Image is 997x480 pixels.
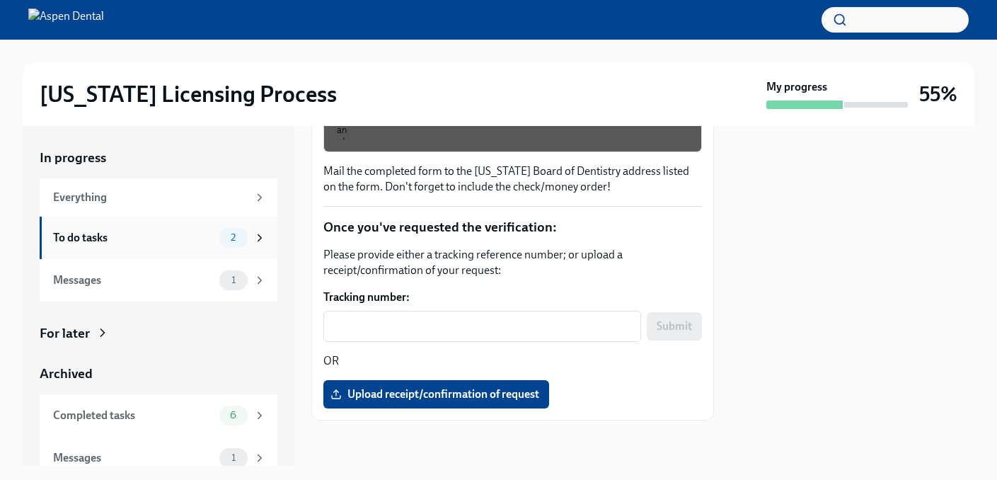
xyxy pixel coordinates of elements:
span: 2 [222,232,244,243]
label: Tracking number: [323,290,702,305]
div: Completed tasks [53,408,214,423]
span: 1 [223,275,244,285]
a: Messages1 [40,259,277,302]
a: Everything [40,178,277,217]
a: To do tasks2 [40,217,277,259]
label: Upload receipt/confirmation of request [323,380,549,408]
h3: 55% [919,81,957,107]
img: Aspen Dental [28,8,104,31]
a: Completed tasks6 [40,394,277,437]
p: OR [323,353,702,369]
div: Everything [53,190,248,205]
a: Messages1 [40,437,277,479]
span: Upload receipt/confirmation of request [333,387,539,401]
a: For later [40,324,277,343]
span: 1 [223,452,244,463]
div: Messages [53,273,214,288]
p: Please provide either a tracking reference number; or upload a receipt/confirmation of your request: [323,247,702,278]
a: Archived [40,365,277,383]
span: 6 [221,410,245,421]
a: In progress [40,149,277,167]
strong: My progress [766,79,827,95]
div: Messages [53,450,214,466]
div: For later [40,324,90,343]
p: Mail the completed form to the [US_STATE] Board of Dentistry address listed on the form. Don't fo... [323,164,702,195]
div: To do tasks [53,230,214,246]
h2: [US_STATE] Licensing Process [40,80,337,108]
p: Once you've requested the verification: [323,218,702,236]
